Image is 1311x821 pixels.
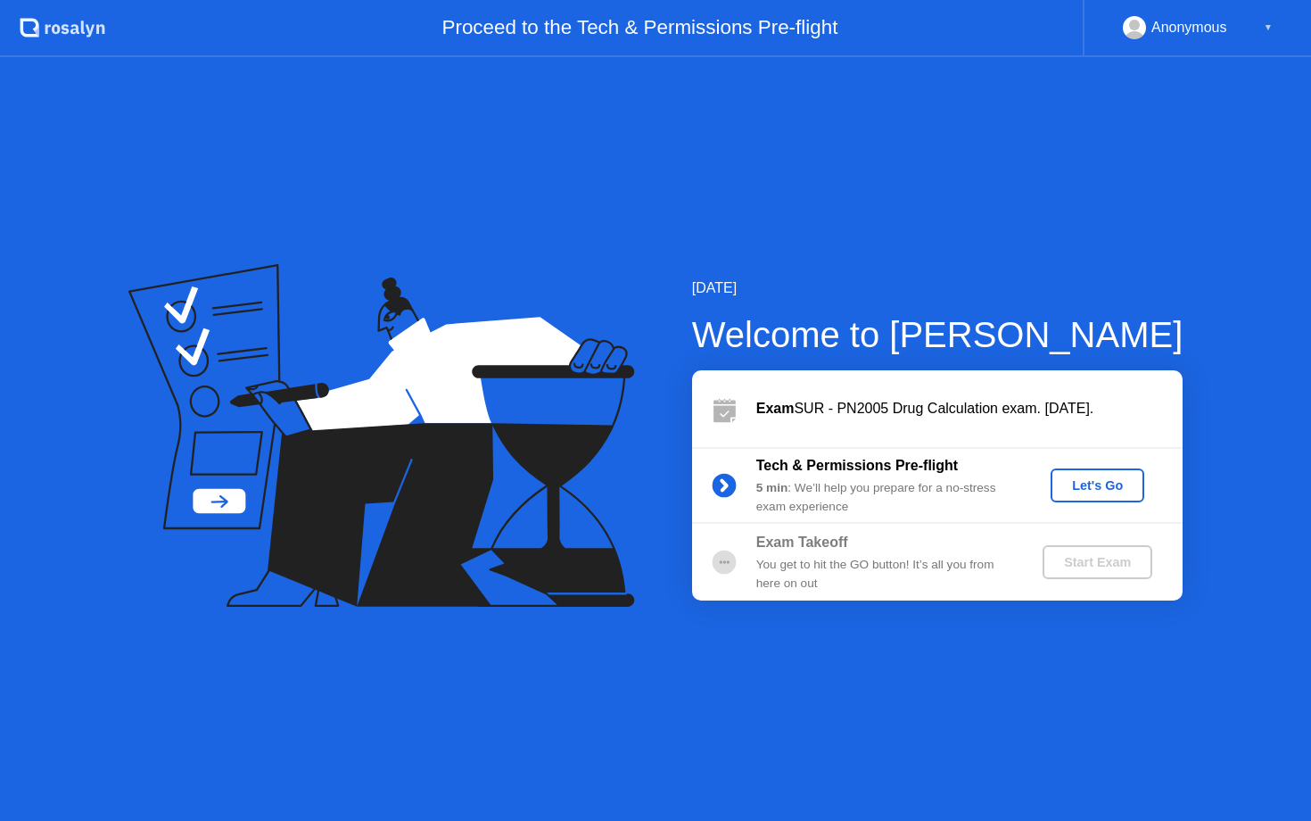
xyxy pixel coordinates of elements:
[756,479,1013,516] div: : We’ll help you prepare for a no-stress exam experience
[756,398,1183,419] div: SUR - PN2005 Drug Calculation exam. [DATE].
[1043,545,1152,579] button: Start Exam
[1051,469,1144,502] button: Let's Go
[756,458,958,473] b: Tech & Permissions Pre-flight
[692,278,1183,299] div: [DATE]
[756,535,848,550] b: Exam Takeoff
[756,401,795,416] b: Exam
[1264,16,1273,39] div: ▼
[1050,555,1145,569] div: Start Exam
[756,481,788,494] b: 5 min
[692,308,1183,361] div: Welcome to [PERSON_NAME]
[1058,478,1137,493] div: Let's Go
[1151,16,1227,39] div: Anonymous
[756,556,1013,593] div: You get to hit the GO button! It’s all you from here on out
